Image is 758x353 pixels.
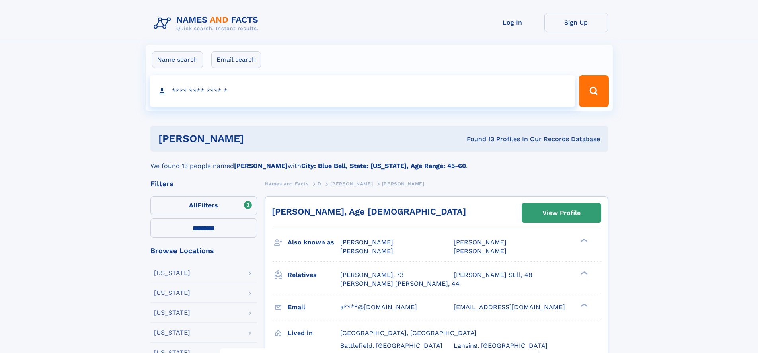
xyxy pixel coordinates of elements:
span: [PERSON_NAME] [340,238,393,246]
h3: Email [288,300,340,314]
div: ❯ [579,270,588,275]
a: Names and Facts [265,179,309,189]
a: [PERSON_NAME] [PERSON_NAME], 44 [340,279,460,288]
span: [PERSON_NAME] [454,247,507,255]
div: [US_STATE] [154,310,190,316]
a: [PERSON_NAME], 73 [340,271,403,279]
div: Found 13 Profiles In Our Records Database [355,135,600,144]
button: Search Button [579,75,608,107]
span: Battlefield, [GEOGRAPHIC_DATA] [340,342,442,349]
div: [US_STATE] [154,330,190,336]
span: [PERSON_NAME] [382,181,425,187]
div: Browse Locations [150,247,257,254]
a: [PERSON_NAME] [330,179,373,189]
h1: [PERSON_NAME] [158,134,355,144]
span: All [189,201,197,209]
div: [US_STATE] [154,290,190,296]
div: ❯ [579,238,588,243]
b: City: Blue Bell, State: [US_STATE], Age Range: 45-60 [301,162,466,170]
span: [EMAIL_ADDRESS][DOMAIN_NAME] [454,303,565,311]
a: [PERSON_NAME], Age [DEMOGRAPHIC_DATA] [272,207,466,216]
div: Filters [150,180,257,187]
h3: Relatives [288,268,340,282]
label: Filters [150,196,257,215]
label: Name search [152,51,203,68]
a: [PERSON_NAME] Still, 48 [454,271,532,279]
span: D [318,181,322,187]
div: View Profile [542,204,581,222]
span: [PERSON_NAME] [330,181,373,187]
h3: Lived in [288,326,340,340]
span: Lansing, [GEOGRAPHIC_DATA] [454,342,548,349]
img: Logo Names and Facts [150,13,265,34]
label: Email search [211,51,261,68]
h3: Also known as [288,236,340,249]
div: [US_STATE] [154,270,190,276]
a: Sign Up [544,13,608,32]
span: [GEOGRAPHIC_DATA], [GEOGRAPHIC_DATA] [340,329,477,337]
a: Log In [481,13,544,32]
div: We found 13 people named with . [150,152,608,171]
a: D [318,179,322,189]
span: [PERSON_NAME] [340,247,393,255]
a: View Profile [522,203,601,222]
input: search input [150,75,576,107]
div: ❯ [579,302,588,308]
b: [PERSON_NAME] [234,162,288,170]
span: [PERSON_NAME] [454,238,507,246]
